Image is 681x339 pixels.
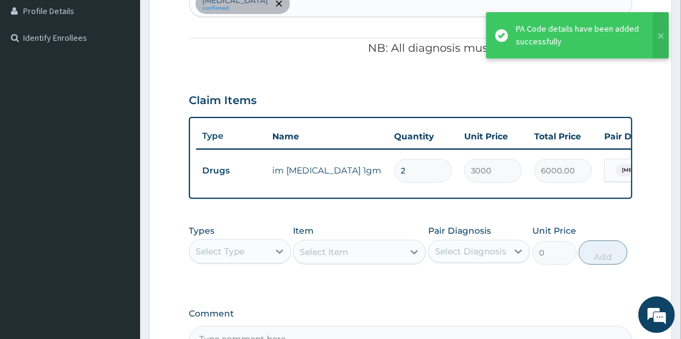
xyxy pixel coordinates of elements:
[6,217,232,259] textarea: Type your message and hit 'Enter'
[428,225,491,237] label: Pair Diagnosis
[266,158,388,183] td: im [MEDICAL_DATA] 1gm
[196,125,266,147] th: Type
[189,41,632,57] p: NB: All diagnosis must be linked to a claim item
[532,225,576,237] label: Unit Price
[189,94,256,108] h3: Claim Items
[23,61,49,91] img: d_794563401_company_1708531726252_794563401
[63,68,205,84] div: Chat with us now
[435,245,506,257] div: Select Diagnosis
[200,6,229,35] div: Minimize live chat window
[71,96,168,218] span: We're online!
[202,5,268,12] small: confirmed
[458,124,528,149] th: Unit Price
[388,124,458,149] th: Quantity
[293,225,314,237] label: Item
[266,124,388,149] th: Name
[189,226,214,236] label: Types
[516,23,641,48] div: PA Code details have been added successfully
[528,124,598,149] th: Total Price
[196,245,244,257] div: Select Type
[189,309,632,319] label: Comment
[579,240,627,265] button: Add
[196,159,266,182] td: Drugs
